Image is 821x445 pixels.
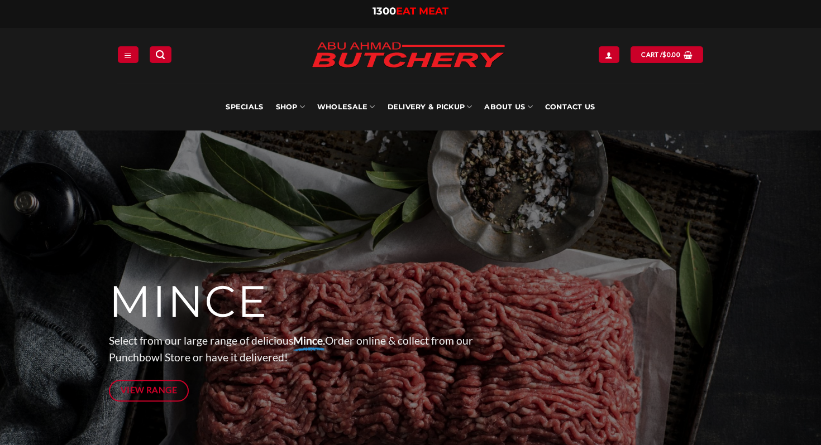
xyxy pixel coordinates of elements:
[388,84,472,130] a: Delivery & Pickup
[631,46,703,62] a: View cart
[109,275,268,328] span: MINCE
[150,46,171,62] a: Search
[641,50,680,60] span: Cart /
[109,334,473,364] span: Select from our large range of delicious Order online & collect from our Punchbowl Store or have ...
[662,50,666,60] span: $
[662,51,680,58] bdi: 0.00
[109,380,189,402] a: View Range
[226,84,263,130] a: Specials
[396,5,448,17] span: EAT MEAT
[484,84,532,130] a: About Us
[276,84,305,130] a: SHOP
[121,383,178,397] span: View Range
[293,334,325,347] strong: Mince.
[599,46,619,62] a: Login
[373,5,396,17] span: 1300
[373,5,448,17] a: 1300EAT MEAT
[317,84,375,130] a: Wholesale
[302,35,514,77] img: Abu Ahmad Butchery
[118,46,138,62] a: Menu
[545,84,595,130] a: Contact Us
